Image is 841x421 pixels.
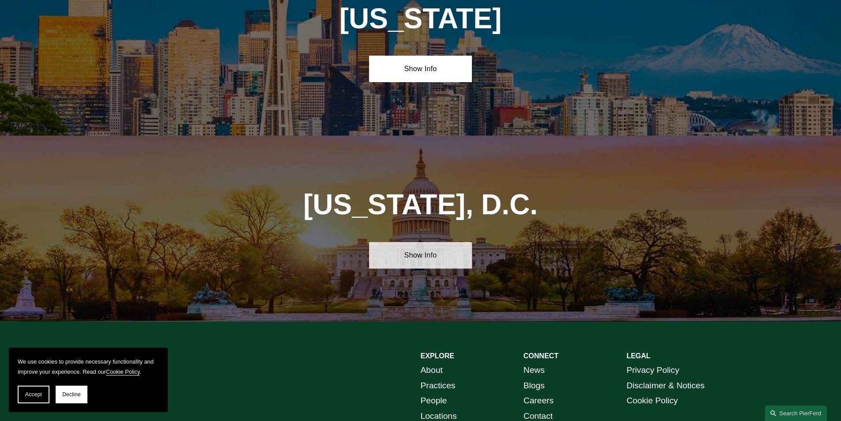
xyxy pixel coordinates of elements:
[626,393,678,409] a: Cookie Policy
[62,391,81,398] span: Decline
[25,391,42,398] span: Accept
[421,352,454,360] strong: EXPLORE
[369,56,472,82] a: Show Info
[765,406,827,421] a: Search this site
[626,352,650,360] strong: LEGAL
[18,357,159,377] p: We use cookies to provide necessary functionality and improve your experience. Read our .
[421,363,443,378] a: About
[369,242,472,269] a: Show Info
[317,3,524,35] h1: [US_STATE]
[9,348,168,412] section: Cookie banner
[524,352,558,360] strong: CONNECT
[266,189,575,221] h1: [US_STATE], D.C.
[106,368,140,375] a: Cookie Policy
[56,386,87,403] button: Decline
[626,378,705,394] a: Disclaimer & Notices
[421,393,447,409] a: People
[421,378,456,394] a: Practices
[524,363,545,378] a: News
[524,378,545,394] a: Blogs
[18,386,49,403] button: Accept
[524,393,554,409] a: Careers
[626,363,679,378] a: Privacy Policy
